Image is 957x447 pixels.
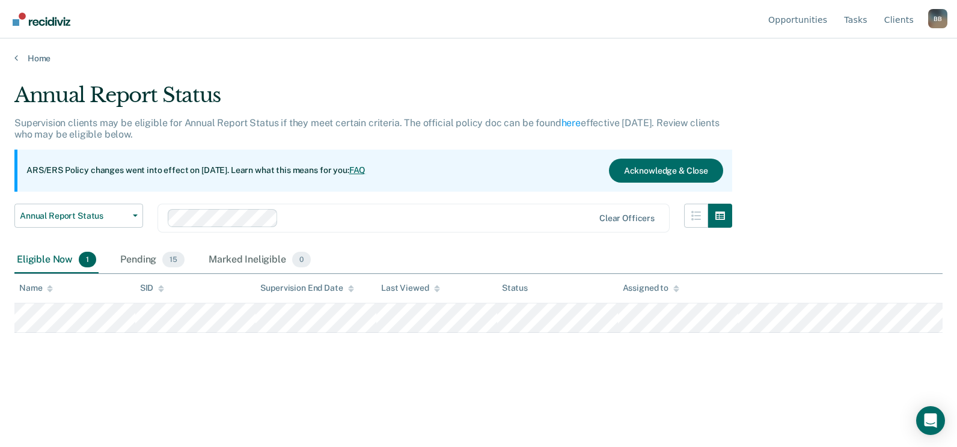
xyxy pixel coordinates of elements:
[26,165,365,177] p: ARS/ERS Policy changes went into effect on [DATE]. Learn what this means for you:
[599,213,655,223] div: Clear officers
[14,53,943,64] a: Home
[292,252,311,267] span: 0
[14,204,143,228] button: Annual Report Status
[14,247,99,273] div: Eligible Now1
[19,283,53,293] div: Name
[381,283,439,293] div: Last Viewed
[916,406,945,435] div: Open Intercom Messenger
[349,165,366,175] a: FAQ
[14,83,732,117] div: Annual Report Status
[118,247,187,273] div: Pending15
[162,252,185,267] span: 15
[20,211,128,221] span: Annual Report Status
[260,283,353,293] div: Supervision End Date
[609,159,723,183] button: Acknowledge & Close
[928,9,947,28] div: B B
[502,283,528,293] div: Status
[623,283,679,293] div: Assigned to
[928,9,947,28] button: Profile dropdown button
[206,247,313,273] div: Marked Ineligible0
[561,117,581,129] a: here
[79,252,96,267] span: 1
[14,117,720,140] p: Supervision clients may be eligible for Annual Report Status if they meet certain criteria. The o...
[140,283,165,293] div: SID
[13,13,70,26] img: Recidiviz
